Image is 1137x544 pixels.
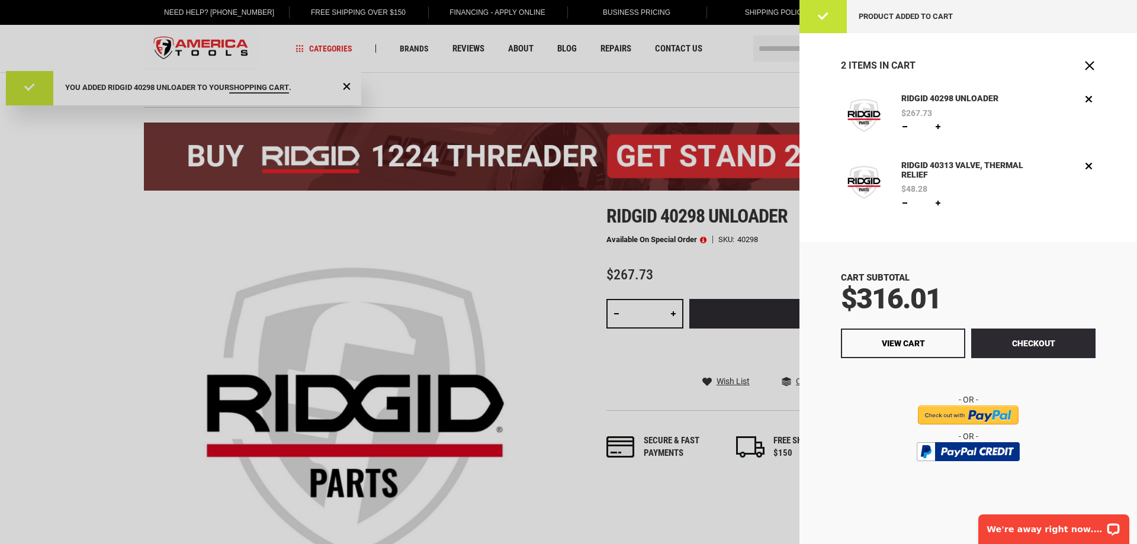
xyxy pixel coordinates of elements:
span: $316.01 [841,282,941,316]
img: btn_bml_text.png [924,464,1013,477]
span: Items in Cart [849,60,916,71]
button: Close [1084,60,1096,72]
img: RIDGID 40313 VALVE, THERMAL RELIEF [841,159,887,205]
img: RIDGID 40298 UNLOADER [841,92,887,139]
a: RIDGID 40313 VALVE, THERMAL RELIEF [841,159,887,210]
span: $48.28 [901,185,927,193]
span: Product added to cart [859,12,953,21]
button: Checkout [971,329,1096,358]
span: 2 [841,60,846,71]
a: RIDGID 40298 UNLOADER [841,92,887,141]
a: RIDGID 40313 VALVE, THERMAL RELIEF [898,159,1035,182]
a: View Cart [841,329,965,358]
span: Cart Subtotal [841,272,910,283]
span: $267.73 [901,109,932,117]
span: View Cart [882,339,925,348]
iframe: LiveChat chat widget [971,507,1137,544]
a: RIDGID 40298 UNLOADER [898,92,1002,105]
